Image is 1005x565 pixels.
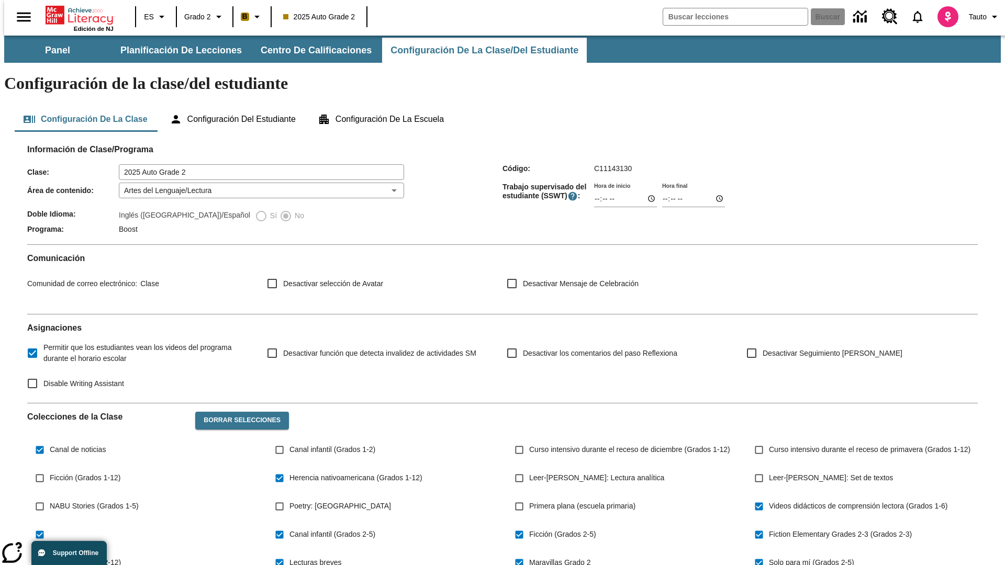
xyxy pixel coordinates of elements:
span: Grado 2 [184,12,211,22]
span: Desactivar Mensaje de Celebración [523,278,639,289]
span: Código : [502,164,594,173]
a: Centro de recursos, Se abrirá en una pestaña nueva. [876,3,904,31]
span: No [292,210,304,221]
h1: Configuración de la clase/del estudiante [4,74,1001,93]
div: Asignaciones [27,323,978,394]
span: Desactivar los comentarios del paso Reflexiona [523,348,677,359]
button: El Tiempo Supervisado de Trabajo Estudiantil es el período durante el cual los estudiantes pueden... [567,191,578,201]
button: Lenguaje: ES, Selecciona un idioma [139,7,173,26]
div: Subbarra de navegación [4,36,1001,63]
a: Notificaciones [904,3,931,30]
button: Configuración del estudiante [161,107,304,132]
span: Sí [267,210,277,221]
span: Programa : [27,225,119,233]
label: Hora final [662,182,687,189]
span: Boost [119,225,138,233]
h2: Colecciones de la Clase [27,412,187,422]
span: NABU Stories (Grados 1-5) [50,501,139,512]
span: Ficción (Grados 1-12) [50,472,120,483]
button: Abrir el menú lateral [8,2,39,32]
span: Edición de NJ [74,26,114,32]
span: Leer-[PERSON_NAME]: Set de textos [769,472,893,483]
button: Grado: Grado 2, Elige un grado [180,7,229,26]
span: Comunidad de correo electrónico : [27,279,137,288]
img: avatar image [937,6,958,27]
span: Tauto [969,12,987,22]
span: Trabajo supervisado del estudiante (SSWT) : [502,183,594,201]
button: Borrar selecciones [195,412,289,430]
span: Área de contenido : [27,186,119,195]
input: Clase [119,164,404,180]
button: Configuración de la clase/del estudiante [382,38,587,63]
div: Portada [46,4,114,32]
label: Hora de inicio [594,182,630,189]
span: Desactivar función que detecta invalidez de actividades SM [283,348,476,359]
span: 2025 Auto Grade 2 [283,12,355,22]
button: Planificación de lecciones [112,38,250,63]
button: Configuración de la clase [15,107,156,132]
span: Leer-[PERSON_NAME]: Lectura analítica [529,472,664,483]
span: Canal infantil (Grados 1-2) [289,444,375,455]
button: Centro de calificaciones [252,38,380,63]
input: Buscar campo [663,8,808,25]
span: Clase [137,279,159,288]
span: ES [144,12,154,22]
button: Configuración de la escuela [309,107,452,132]
span: Curso intensivo durante el receso de primavera (Grados 1-12) [769,444,970,455]
span: Fiction Elementary Grades 2-3 (Grados 2-3) [769,529,912,540]
span: B [242,10,248,23]
span: Primera plana (escuela primaria) [529,501,635,512]
span: Clase : [27,168,119,176]
span: Videos didácticos de comprensión lectora (Grados 1-6) [769,501,947,512]
div: Comunicación [27,253,978,306]
button: Perfil/Configuración [965,7,1005,26]
div: Artes del Lenguaje/Lectura [119,183,404,198]
a: Portada [46,5,114,26]
a: Centro de información [847,3,876,31]
span: Canal de noticias [50,444,106,455]
span: Desactivar selección de Avatar [283,278,383,289]
span: Doble Idioma : [27,210,119,218]
span: Disable Writing Assistant [43,378,124,389]
button: Support Offline [31,541,107,565]
button: Panel [5,38,110,63]
div: Información de Clase/Programa [27,155,978,236]
span: Ficción (Grados 2-5) [529,529,596,540]
span: Poetry: [GEOGRAPHIC_DATA] [289,501,391,512]
h2: Asignaciones [27,323,978,333]
span: Curso intensivo durante el receso de diciembre (Grados 1-12) [529,444,730,455]
span: Support Offline [53,549,98,557]
button: Escoja un nuevo avatar [931,3,965,30]
span: Herencia nativoamericana (Grados 1-12) [289,472,422,483]
div: Subbarra de navegación [4,38,588,63]
span: Desactivar Seguimiento [PERSON_NAME] [763,348,902,359]
h2: Información de Clase/Programa [27,144,978,154]
div: Configuración de la clase/del estudiante [15,107,990,132]
span: Canal infantil (Grados 2-5) [289,529,375,540]
h2: Comunicación [27,253,978,263]
span: Permitir que los estudiantes vean los videos del programa durante el horario escolar [43,342,250,364]
label: Inglés ([GEOGRAPHIC_DATA])/Español [119,210,250,222]
span: C11143130 [594,164,632,173]
button: Boost El color de la clase es anaranjado claro. Cambiar el color de la clase. [237,7,267,26]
